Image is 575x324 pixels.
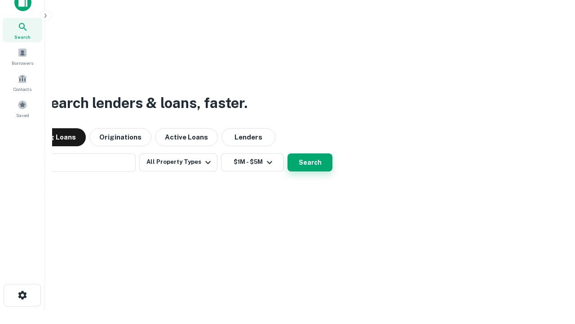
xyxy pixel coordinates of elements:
[3,44,42,68] a: Borrowers
[287,153,332,171] button: Search
[3,70,42,94] a: Contacts
[41,92,248,114] h3: Search lenders & loans, faster.
[221,128,275,146] button: Lenders
[155,128,218,146] button: Active Loans
[12,59,33,67] span: Borrowers
[139,153,217,171] button: All Property Types
[530,252,575,295] iframe: Chat Widget
[16,112,29,119] span: Saved
[89,128,151,146] button: Originations
[13,85,31,93] span: Contacts
[221,153,284,171] button: $1M - $5M
[3,96,42,121] a: Saved
[3,18,42,42] a: Search
[14,33,31,40] span: Search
